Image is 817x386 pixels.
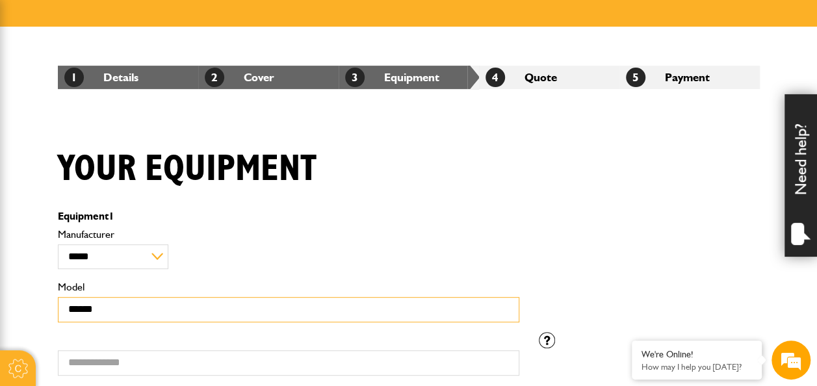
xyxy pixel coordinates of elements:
[64,70,138,84] a: 1Details
[785,94,817,257] div: Need help?
[64,68,84,87] span: 1
[642,362,752,372] p: How may I help you today?
[339,66,479,89] li: Equipment
[205,68,224,87] span: 2
[177,298,236,315] em: Start Chat
[17,120,237,149] input: Enter your last name
[17,159,237,187] input: Enter your email address
[58,282,519,292] label: Model
[17,197,237,225] input: Enter your phone number
[642,349,752,360] div: We're Online!
[58,148,317,191] h1: Your equipment
[22,72,55,90] img: d_20077148190_company_1631870298795_20077148190
[626,68,645,87] span: 5
[17,235,237,281] textarea: Type your message and hit 'Enter'
[68,73,218,90] div: Chat with us now
[213,6,244,38] div: Minimize live chat window
[486,68,505,87] span: 4
[205,70,274,84] a: 2Cover
[619,66,760,89] li: Payment
[109,210,114,222] span: 1
[345,68,365,87] span: 3
[479,66,619,89] li: Quote
[58,229,519,240] label: Manufacturer
[58,211,519,222] p: Equipment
